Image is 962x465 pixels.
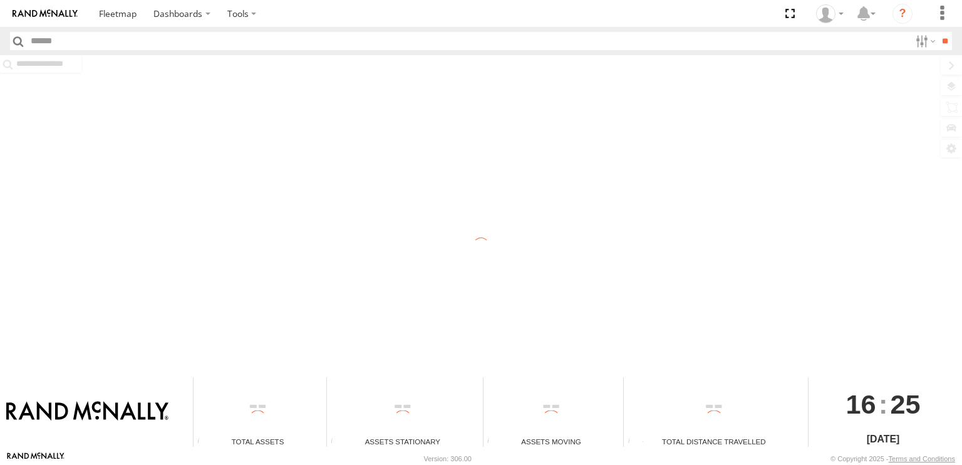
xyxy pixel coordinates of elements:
[327,437,346,447] div: Total number of assets current stationary.
[6,401,168,422] img: Rand McNally
[911,32,938,50] label: Search Filter Options
[892,4,913,24] i: ?
[624,437,643,447] div: Total distance travelled by all assets within specified date range and applied filters
[484,436,619,447] div: Assets Moving
[809,432,957,447] div: [DATE]
[846,377,876,431] span: 16
[812,4,848,23] div: Valeo Dash
[830,455,955,462] div: © Copyright 2025 -
[809,377,957,431] div: :
[424,455,472,462] div: Version: 306.00
[891,377,921,431] span: 25
[327,436,478,447] div: Assets Stationary
[624,436,804,447] div: Total Distance Travelled
[194,437,212,447] div: Total number of Enabled Assets
[484,437,502,447] div: Total number of assets current in transit.
[13,9,78,18] img: rand-logo.svg
[194,436,322,447] div: Total Assets
[7,452,65,465] a: Visit our Website
[889,455,955,462] a: Terms and Conditions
